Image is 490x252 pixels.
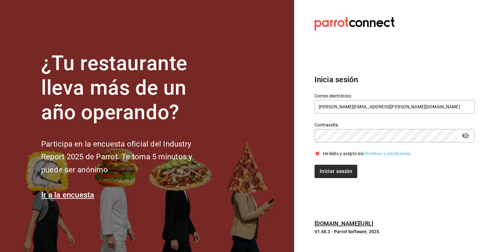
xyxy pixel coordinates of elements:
[315,74,475,85] h3: Inicia sesión
[323,150,412,157] div: He leído y acepto los
[315,94,475,98] label: Correo electrónico
[315,123,475,127] label: Contraseña
[315,228,475,235] p: V1.68.3 - Parrot Software, 2025.
[364,151,412,156] a: Términos y condiciones.
[41,191,94,199] a: Ir a la encuesta
[460,130,471,141] button: passwordField
[41,138,213,176] h2: Participa en la encuesta oficial del Industry Report 2025 de Parrot. Te toma 5 minutos y puede se...
[315,100,475,113] input: Ingresa tu correo electrónico
[315,165,357,178] button: Iniciar sesión
[315,220,373,227] a: [DOMAIN_NAME][URL]
[41,51,213,125] h1: ¿Tu restaurante lleva más de un año operando?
